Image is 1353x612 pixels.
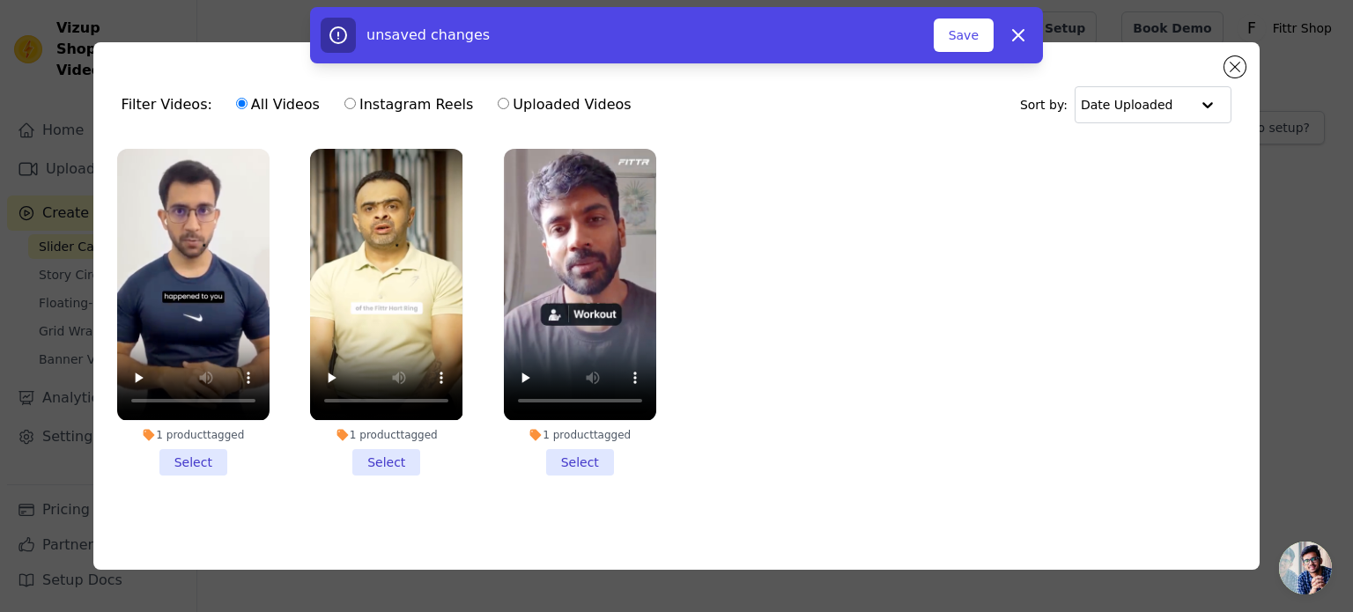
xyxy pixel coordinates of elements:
div: 1 product tagged [310,428,462,442]
div: 1 product tagged [504,428,656,442]
button: Close modal [1224,56,1246,77]
label: Instagram Reels [344,93,474,116]
label: All Videos [235,93,321,116]
div: Sort by: [1020,86,1232,123]
div: 1 product tagged [117,428,270,442]
div: Open chat [1279,542,1332,594]
span: unsaved changes [366,26,490,43]
button: Save [934,18,994,52]
div: Filter Videos: [122,85,641,125]
label: Uploaded Videos [497,93,632,116]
